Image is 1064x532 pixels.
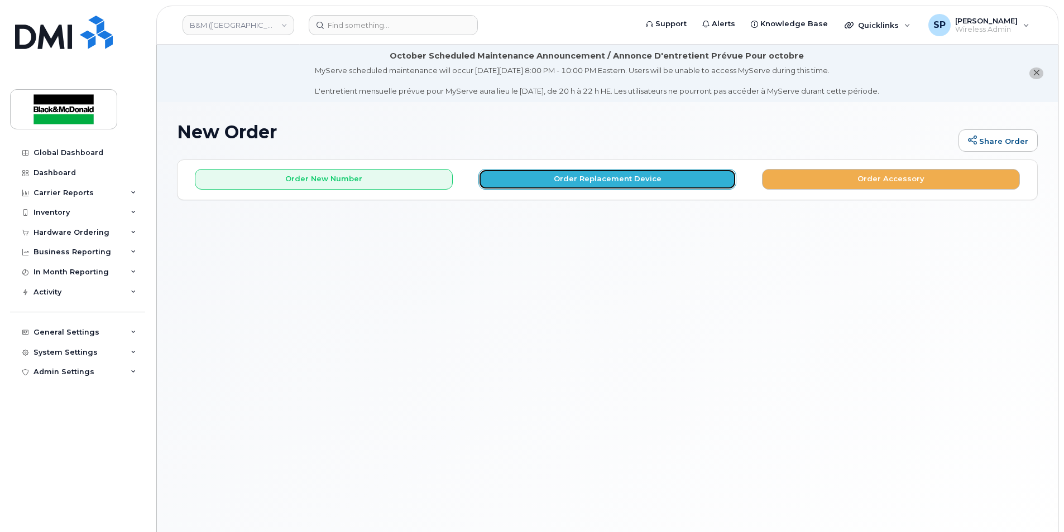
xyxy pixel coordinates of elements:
[177,122,953,142] h1: New Order
[195,169,453,190] button: Order New Number
[1029,67,1043,79] button: close notification
[315,65,879,96] div: MyServe scheduled maintenance will occur [DATE][DATE] 8:00 PM - 10:00 PM Eastern. Users will be u...
[762,169,1020,190] button: Order Accessory
[958,129,1038,152] a: Share Order
[478,169,736,190] button: Order Replacement Device
[390,50,804,62] div: October Scheduled Maintenance Announcement / Annonce D'entretient Prévue Pour octobre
